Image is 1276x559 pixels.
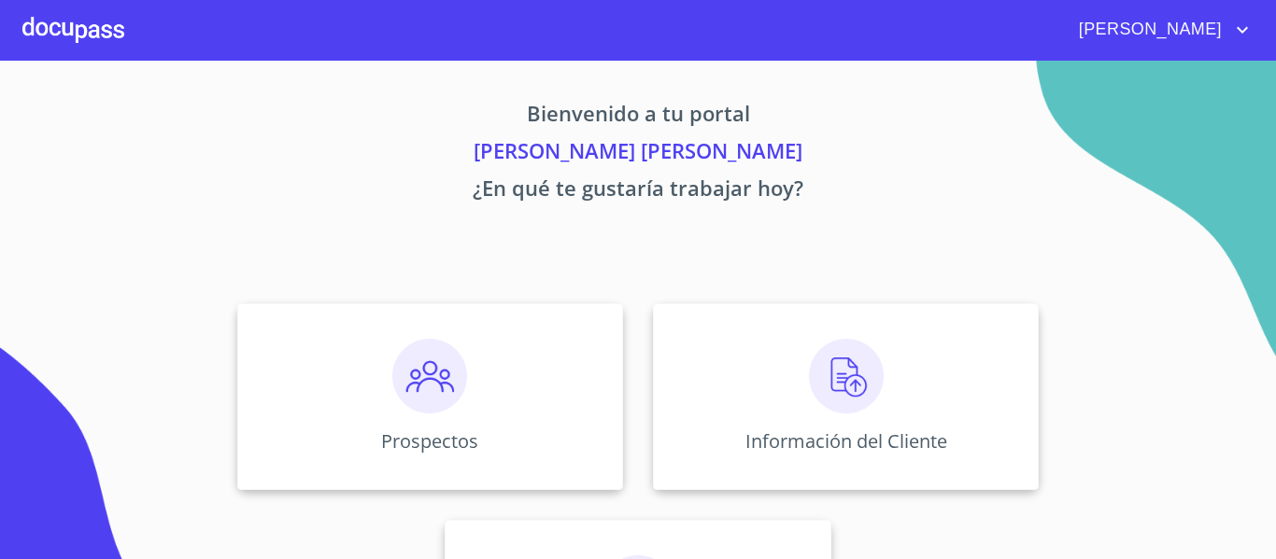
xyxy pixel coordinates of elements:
[745,428,947,454] p: Información del Cliente
[63,98,1213,135] p: Bienvenido a tu portal
[1065,15,1254,45] button: account of current user
[1065,15,1231,45] span: [PERSON_NAME]
[63,135,1213,173] p: [PERSON_NAME] [PERSON_NAME]
[809,339,884,413] img: carga.png
[63,173,1213,210] p: ¿En qué te gustaría trabajar hoy?
[381,428,478,454] p: Prospectos
[392,339,467,413] img: prospectos.png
